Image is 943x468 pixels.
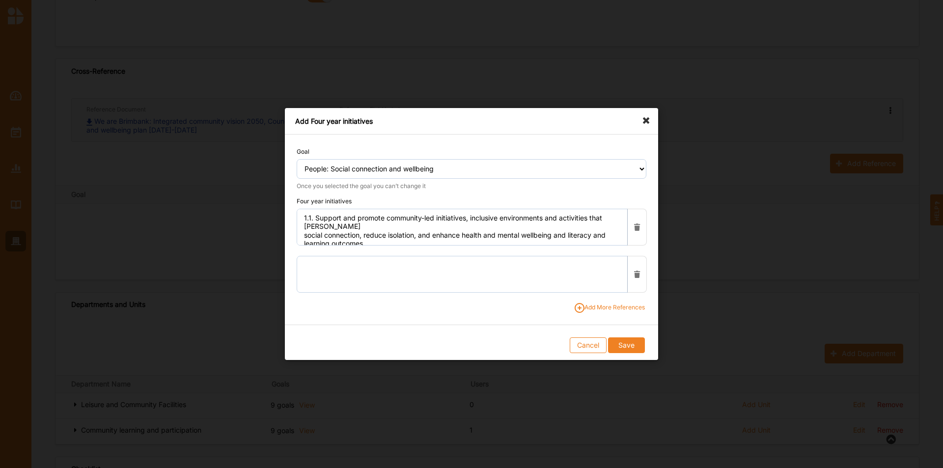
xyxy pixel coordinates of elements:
p: Once you selected the goal you can’t change it [297,182,646,190]
label: Four year initiatives [297,197,352,205]
button: Cancel [570,337,607,353]
button: plusAdd More References [575,303,645,313]
div: Add Four year initiatives [285,108,658,135]
label: Goal [297,148,309,156]
span: Add More References [575,303,645,313]
button: Save [608,337,644,353]
textarea: 1.1. Support and promote community-led initiatives, inclusive environments and activities that [P... [297,209,628,246]
img: plus [575,303,584,313]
